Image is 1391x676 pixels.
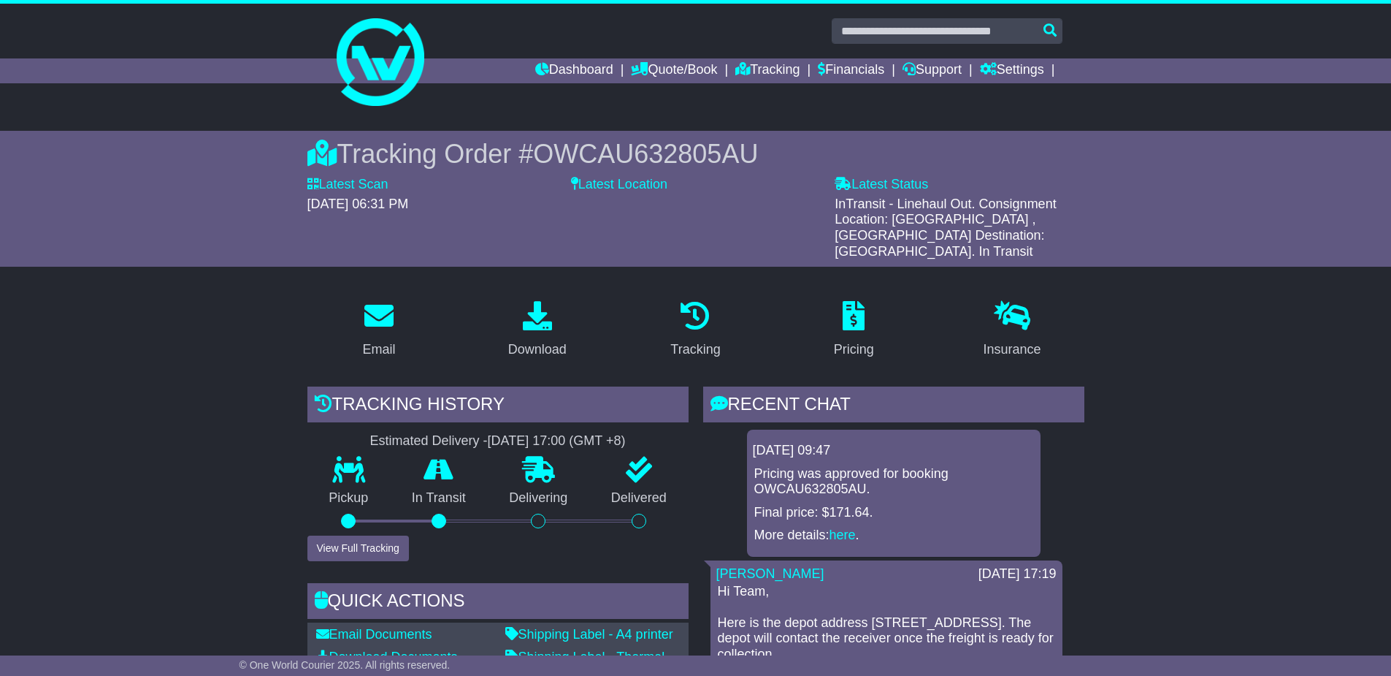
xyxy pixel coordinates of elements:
span: [DATE] 06:31 PM [307,197,409,211]
span: © One World Courier 2025. All rights reserved. [240,659,451,671]
a: here [829,528,856,542]
div: Quick Actions [307,583,689,623]
a: Dashboard [535,58,613,83]
a: Pricing [824,296,884,365]
label: Latest Scan [307,177,388,193]
div: Tracking [670,340,720,360]
div: Tracking Order # [307,138,1084,170]
a: Shipping Label - A4 printer [505,627,673,642]
a: Quote/Book [631,58,717,83]
p: In Transit [390,490,488,506]
a: Support [903,58,962,83]
a: [PERSON_NAME] [716,566,824,581]
div: Email [362,340,395,360]
a: Email Documents [316,627,432,642]
div: [DATE] 17:19 [978,566,1057,582]
label: Latest Location [571,177,667,193]
div: Tracking history [307,387,689,426]
p: More details: . [754,528,1033,544]
a: Insurance [974,296,1051,365]
a: Settings [980,58,1044,83]
p: Delivered [589,490,689,506]
div: RECENT CHAT [703,387,1084,426]
span: InTransit - Linehaul Out. Consignment Location: [GEOGRAPHIC_DATA] , [GEOGRAPHIC_DATA] Destination... [835,197,1057,259]
a: Tracking [735,58,800,83]
p: Delivering [488,490,590,506]
a: Download Documents [316,650,458,664]
div: Insurance [984,340,1041,360]
label: Latest Status [835,177,928,193]
p: Pricing was approved for booking OWCAU632805AU. [754,466,1033,498]
button: View Full Tracking [307,536,409,561]
div: Download [508,340,567,360]
a: Email [353,296,405,365]
p: Final price: $171.64. [754,505,1033,521]
span: OWCAU632805AU [533,139,758,169]
a: Download [499,296,576,365]
div: Pricing [834,340,874,360]
p: Pickup [307,490,391,506]
div: [DATE] 17:00 (GMT +8) [488,433,626,449]
a: Financials [818,58,884,83]
div: Estimated Delivery - [307,433,689,449]
div: [DATE] 09:47 [753,443,1035,459]
a: Tracking [661,296,729,365]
